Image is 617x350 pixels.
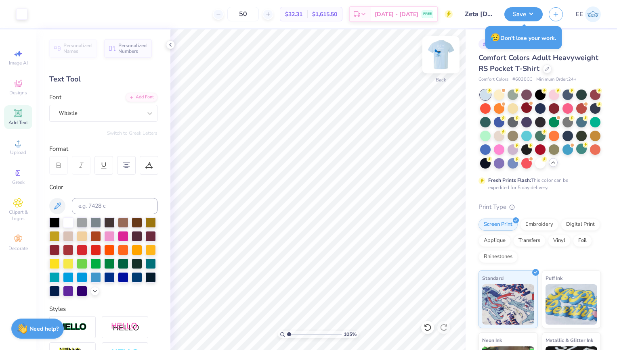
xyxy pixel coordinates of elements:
[9,90,27,96] span: Designs
[63,43,92,54] span: Personalized Names
[285,10,302,19] span: $32.31
[585,6,601,22] img: Ella Eskridge
[520,219,558,231] div: Embroidery
[478,202,601,212] div: Print Type
[107,130,157,136] button: Switch to Greek Letters
[548,235,571,247] div: Vinyl
[425,39,457,71] img: Back
[459,6,498,22] input: Untitled Design
[576,6,601,22] a: EE
[478,235,511,247] div: Applique
[536,76,577,83] span: Minimum Order: 24 +
[573,235,592,247] div: Foil
[561,219,600,231] div: Digital Print
[491,32,500,43] span: 😥
[375,10,418,19] span: [DATE] - [DATE]
[546,336,593,344] span: Metallic & Glitter Ink
[436,76,446,83] div: Back
[478,76,508,83] span: Comfort Colors
[546,284,598,325] img: Puff Ink
[478,251,518,263] div: Rhinestones
[9,60,28,66] span: Image AI
[59,323,87,332] img: Stroke
[49,144,158,154] div: Format
[227,7,259,21] input: – –
[485,26,562,49] div: Don’t lose your work.
[126,93,157,102] div: Add Font
[478,39,511,49] div: # 514555A
[344,331,357,338] span: 105 %
[8,119,28,126] span: Add Text
[488,177,588,191] div: This color can be expedited for 5 day delivery.
[512,76,532,83] span: # 6030CC
[72,198,157,214] input: e.g. 7428 c
[49,74,157,85] div: Text Tool
[111,322,139,332] img: Shadow
[49,183,157,192] div: Color
[482,274,504,282] span: Standard
[49,93,61,102] label: Font
[118,43,147,54] span: Personalized Numbers
[513,235,546,247] div: Transfers
[504,7,543,21] button: Save
[29,325,59,333] strong: Need help?
[4,209,32,222] span: Clipart & logos
[488,177,531,183] strong: Fresh Prints Flash:
[312,10,337,19] span: $1,615.50
[576,10,583,19] span: EE
[49,304,157,314] div: Styles
[10,149,26,156] span: Upload
[478,219,518,231] div: Screen Print
[546,274,562,282] span: Puff Ink
[482,284,534,325] img: Standard
[423,11,432,17] span: FREE
[482,336,502,344] span: Neon Ink
[8,245,28,252] span: Decorate
[478,53,598,73] span: Comfort Colors Adult Heavyweight RS Pocket T-Shirt
[12,179,25,185] span: Greek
